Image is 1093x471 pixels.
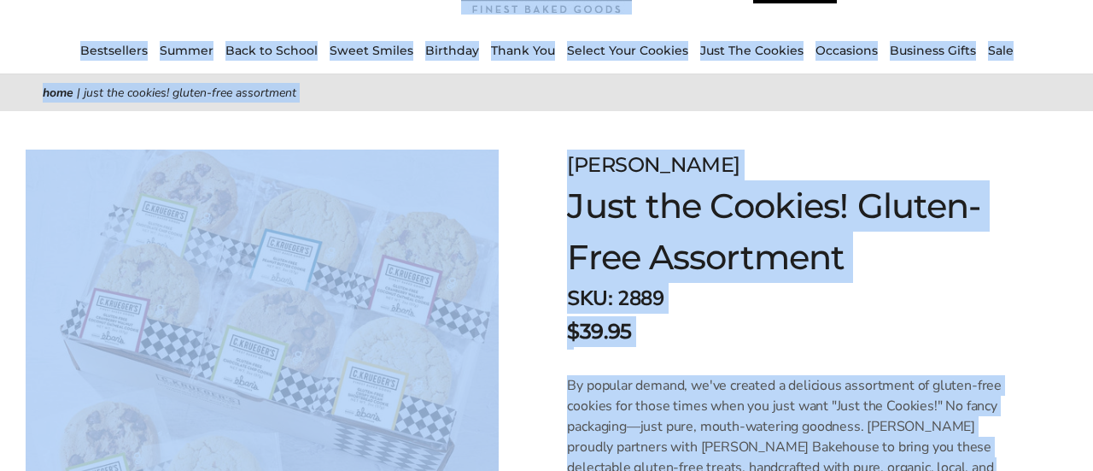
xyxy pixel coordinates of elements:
[225,43,318,58] a: Back to School
[567,180,1008,283] h1: Just the Cookies! Gluten-Free Assortment
[14,406,177,457] iframe: Sign Up via Text for Offers
[330,43,413,58] a: Sweet Smiles
[43,83,1050,103] nav: breadcrumbs
[77,85,80,101] span: |
[567,285,612,312] strong: SKU:
[84,85,296,101] span: Just the Cookies! Gluten-Free Assortment
[988,43,1014,58] a: Sale
[160,43,213,58] a: Summer
[567,43,688,58] a: Select Your Cookies
[491,43,555,58] a: Thank You
[425,43,479,58] a: Birthday
[890,43,976,58] a: Business Gifts
[815,43,878,58] a: Occasions
[617,285,663,312] span: 2889
[43,85,73,101] a: Home
[567,316,631,347] span: $39.95
[700,43,804,58] a: Just The Cookies
[567,150,1008,180] div: [PERSON_NAME]
[80,43,148,58] a: Bestsellers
